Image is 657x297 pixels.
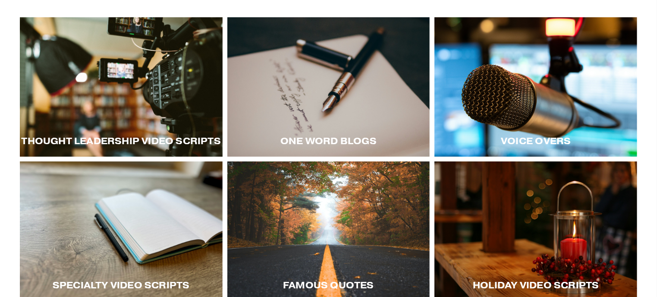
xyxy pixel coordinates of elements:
[53,280,190,291] span: Specialty Video Scripts
[501,136,571,147] span: Voice Overs
[21,136,221,147] span: Thought LEadership Video Scripts
[473,280,599,291] span: Holiday Video Scripts
[280,136,377,147] span: One word blogs
[283,280,374,291] span: Famous Quotes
